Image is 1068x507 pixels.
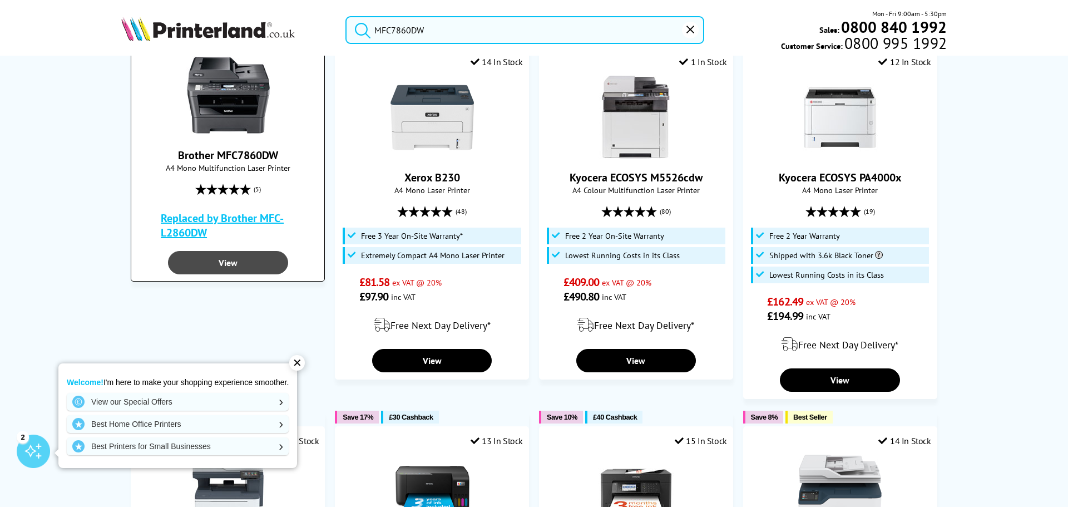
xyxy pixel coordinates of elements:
span: A4 Mono Laser Printer [341,185,523,195]
span: £490.80 [563,289,600,304]
button: £30 Cashback [381,411,438,424]
img: Kyocera ECOSYS M5526cdw [594,76,678,159]
span: Save 17% [343,413,373,421]
a: Xerox B230 [390,150,474,161]
span: ex VAT @ 20% [602,277,651,288]
a: View [372,349,492,372]
button: Best Seller [785,411,833,424]
span: 0800 995 1992 [843,38,947,48]
span: (19) [864,201,875,222]
img: Brother MFC7860DW [186,53,270,137]
span: inc VAT [391,292,416,302]
strong: Welcome! [67,378,103,387]
div: 13 In Stock [471,435,523,446]
div: modal_delivery [749,329,931,360]
span: Extremely Compact A4 Mono Laser Printer [361,251,505,260]
b: 0800 840 1992 [841,17,947,37]
a: Printerland Logo [121,17,332,43]
span: Customer Service: [781,38,947,51]
span: A4 Mono Multifunction Laser Printer [137,163,319,173]
a: 0800 840 1992 [839,22,947,32]
div: 2 [17,431,29,443]
span: A4 Mono Laser Printer [749,185,931,195]
span: (5) [254,179,261,200]
span: Free 2 Year Warranty [769,232,840,240]
span: (80) [660,201,671,222]
a: Kyocera ECOSYS PA4000x [798,150,882,161]
a: Brother MFC7860DW [178,148,278,163]
a: Kyocera ECOSYS M5526cdw [594,150,678,161]
span: £97.90 [359,289,389,304]
span: Shipped with 3.6k Black Toner [769,251,883,260]
span: Best Seller [793,413,827,421]
a: Kyocera ECOSYS M5526cdw [570,170,703,185]
img: Xerox B230 [390,76,474,159]
span: £81.58 [359,275,390,289]
span: Mon - Fri 9:00am - 5:30pm [872,8,947,19]
button: £40 Cashback [585,411,642,424]
span: (48) [456,201,467,222]
a: View [780,368,899,392]
div: 14 In Stock [878,435,931,446]
input: Search [345,16,704,44]
button: Save 10% [539,411,583,424]
a: View our Special Offers [67,393,289,411]
div: 12 In Stock [878,56,931,67]
span: A4 Colour Multifunction Laser Printer [545,185,727,195]
span: Save 8% [751,413,778,421]
div: 15 In Stock [675,435,727,446]
span: Save 10% [547,413,577,421]
p: I'm here to make your shopping experience smoother. [67,377,289,387]
span: Lowest Running Costs in its Class [565,251,680,260]
span: £194.99 [767,309,803,323]
div: modal_delivery [341,309,523,341]
span: Sales: [819,24,839,35]
a: Kyocera ECOSYS PA4000x [779,170,902,185]
span: £409.00 [563,275,600,289]
span: £162.49 [767,294,803,309]
button: Save 8% [743,411,783,424]
div: modal_delivery [545,309,727,341]
a: Best Home Office Printers [67,415,289,433]
div: 14 In Stock [471,56,523,67]
span: £30 Cashback [389,413,433,421]
span: inc VAT [602,292,626,302]
span: Lowest Running Costs in its Class [769,270,884,279]
span: inc VAT [806,311,830,322]
a: Brother MFC7860DW [186,128,270,139]
button: Save 17% [335,411,379,424]
span: £40 Cashback [593,413,637,421]
span: Free 3 Year On-Site Warranty* [361,232,463,240]
a: Xerox B230 [404,170,460,185]
span: Free 2 Year On-Site Warranty [565,232,664,240]
span: ex VAT @ 20% [392,277,442,288]
div: 1 In Stock [679,56,727,67]
img: Kyocera ECOSYS PA4000x [798,76,882,159]
span: ex VAT @ 20% [806,297,856,307]
a: Best Printers for Small Businesses [67,437,289,455]
a: Replaced by Brother MFC-L2860DW [161,211,301,240]
a: View [576,349,696,372]
img: Printerland Logo [121,17,295,41]
div: ✕ [289,355,305,371]
a: View [168,251,288,274]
